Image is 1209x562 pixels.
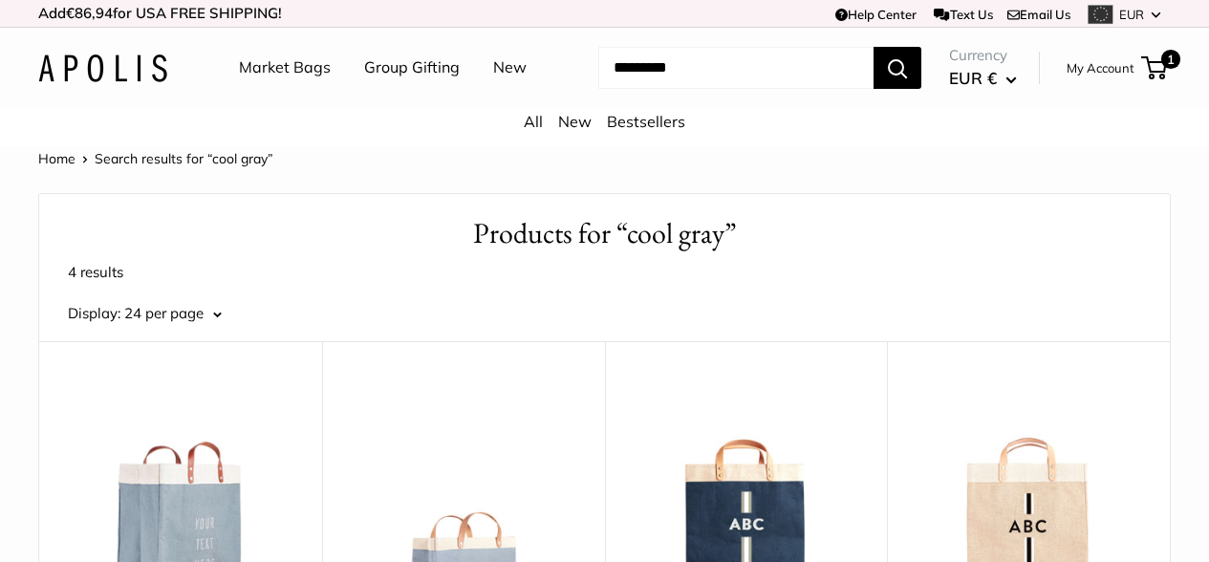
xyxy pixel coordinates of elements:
[1143,56,1167,79] a: 1
[38,146,273,171] nav: Breadcrumb
[1067,56,1134,79] a: My Account
[68,213,1141,254] h1: Products for “cool gray”
[95,150,273,167] span: Search results for “cool gray”
[68,259,1141,286] p: 4 results
[558,112,592,131] a: New
[1007,7,1070,22] a: Email Us
[68,300,120,327] label: Display:
[1161,50,1180,69] span: 1
[524,112,543,131] a: All
[874,47,921,89] button: Search
[949,63,1017,94] button: EUR €
[364,54,460,82] a: Group Gifting
[66,4,113,22] span: €86,94
[1119,7,1144,22] span: EUR
[38,54,167,82] img: Apolis
[934,7,992,22] a: Text Us
[493,54,527,82] a: New
[607,112,685,131] a: Bestsellers
[949,42,1017,69] span: Currency
[835,7,917,22] a: Help Center
[124,300,222,327] button: 24 per page
[124,304,204,322] span: 24 per page
[239,54,331,82] a: Market Bags
[598,47,874,89] input: Search...
[38,150,76,167] a: Home
[949,68,997,88] span: EUR €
